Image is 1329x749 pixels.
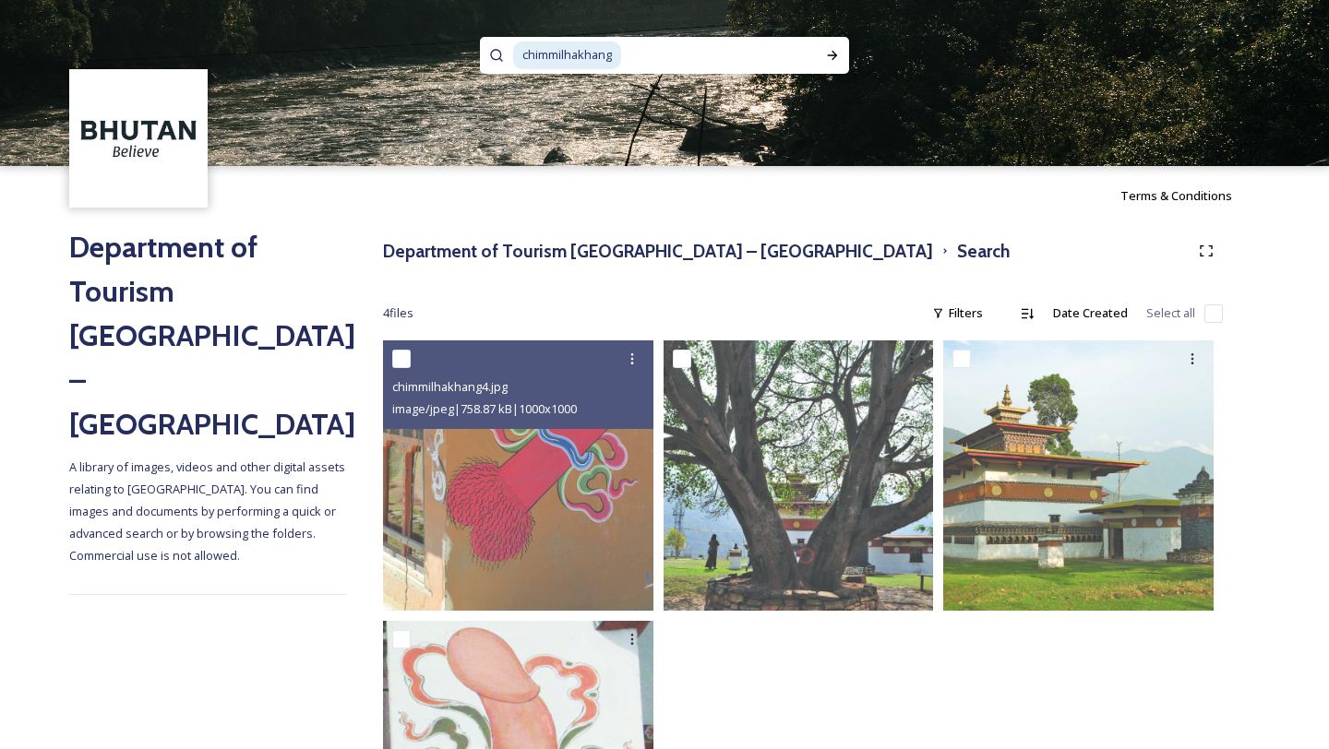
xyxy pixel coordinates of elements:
[513,42,621,68] span: chimmilhakhang
[383,340,653,611] img: chimmilhakhang4.jpg
[392,378,508,395] span: chimmilhakhang4.jpg
[383,304,413,322] span: 4 file s
[664,340,934,611] img: chimmilhakhang2.jpg
[1120,184,1260,207] a: Terms & Conditions
[392,400,577,417] span: image/jpeg | 758.87 kB | 1000 x 1000
[72,72,206,206] img: BT_Logo_BB_Lockup_CMYK_High%2520Res.jpg
[943,340,1214,611] img: chimmilhakhang1.jpg
[1146,304,1195,322] span: Select all
[957,238,1010,265] h3: Search
[69,458,348,564] span: A library of images, videos and other digital assets relating to [GEOGRAPHIC_DATA]. You can find ...
[383,238,933,265] h3: Department of Tourism [GEOGRAPHIC_DATA] – [GEOGRAPHIC_DATA]
[923,295,992,331] div: Filters
[1120,187,1232,204] span: Terms & Conditions
[1044,295,1137,331] div: Date Created
[69,225,346,446] h2: Department of Tourism [GEOGRAPHIC_DATA] – [GEOGRAPHIC_DATA]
